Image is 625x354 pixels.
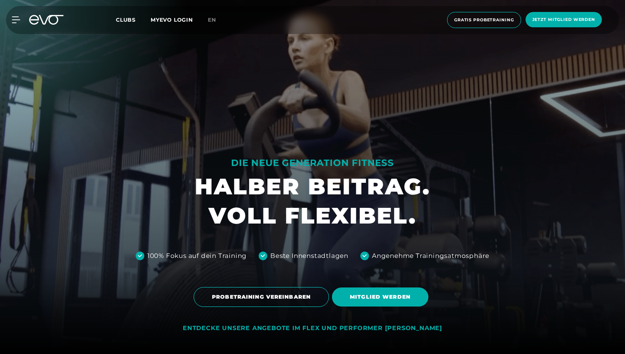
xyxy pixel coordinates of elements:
div: 100% Fokus auf dein Training [147,251,247,261]
a: en [208,16,225,24]
span: en [208,16,216,23]
div: DIE NEUE GENERATION FITNESS [195,157,430,169]
span: Gratis Probetraining [454,17,514,23]
div: Beste Innenstadtlagen [270,251,348,261]
span: Jetzt Mitglied werden [532,16,595,23]
a: MITGLIED WERDEN [332,282,431,312]
span: PROBETRAINING VEREINBAREN [212,293,311,301]
div: Angenehme Trainingsatmosphäre [372,251,489,261]
a: Jetzt Mitglied werden [523,12,604,28]
div: ENTDECKE UNSERE ANGEBOTE IM FLEX UND PERFORMER [PERSON_NAME] [183,324,442,332]
span: MITGLIED WERDEN [350,293,410,301]
a: Gratis Probetraining [445,12,523,28]
span: Clubs [116,16,136,23]
a: Clubs [116,16,151,23]
h1: HALBER BEITRAG. VOLL FLEXIBEL. [195,172,430,230]
a: MYEVO LOGIN [151,16,193,23]
a: PROBETRAINING VEREINBAREN [194,281,332,313]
